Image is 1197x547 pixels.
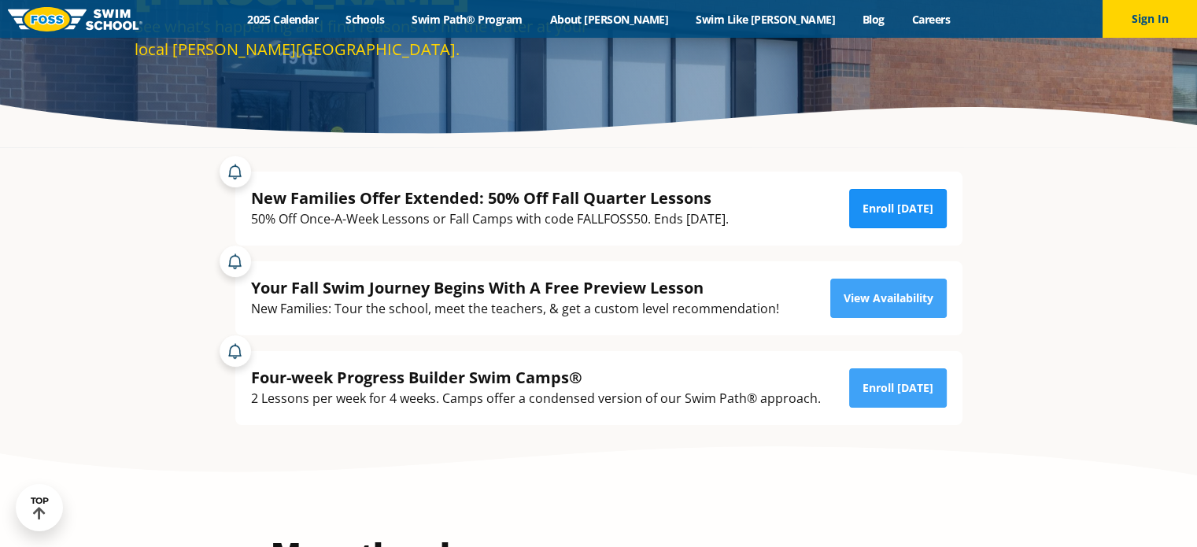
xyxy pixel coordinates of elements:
div: New Families Offer Extended: 50% Off Fall Quarter Lessons [251,187,729,209]
img: FOSS Swim School Logo [8,7,142,31]
div: New Families: Tour the school, meet the teachers, & get a custom level recommendation! [251,298,779,320]
div: 2 Lessons per week for 4 weeks. Camps offer a condensed version of our Swim Path® approach. [251,388,821,409]
a: Enroll [DATE] [849,189,947,228]
div: 50% Off Once-A-Week Lessons or Fall Camps with code FALLFOSS50. Ends [DATE]. [251,209,729,230]
a: 2025 Calendar [234,12,332,27]
a: Swim Path® Program [398,12,536,27]
a: Blog [848,12,898,27]
a: Enroll [DATE] [849,368,947,408]
a: View Availability [830,279,947,318]
a: Schools [332,12,398,27]
a: Swim Like [PERSON_NAME] [682,12,849,27]
div: TOP [31,496,49,520]
div: Your Fall Swim Journey Begins With A Free Preview Lesson [251,277,779,298]
a: Careers [898,12,963,27]
div: Four-week Progress Builder Swim Camps® [251,367,821,388]
div: See what’s happening and find reasons to hit the water at your local [PERSON_NAME][GEOGRAPHIC_DATA]. [135,15,591,61]
a: About [PERSON_NAME] [536,12,682,27]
